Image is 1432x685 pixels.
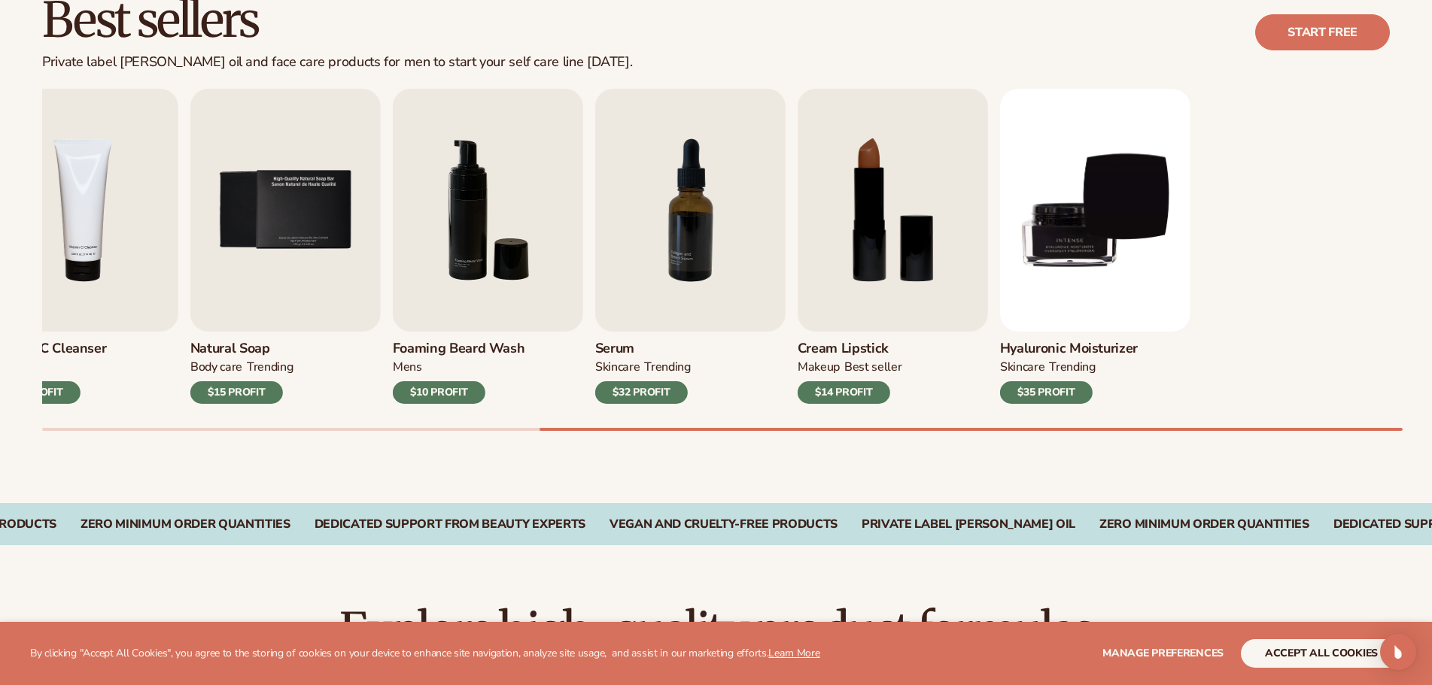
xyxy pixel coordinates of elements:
div: Private label [PERSON_NAME] oil and face care products for men to start your self care line [DATE]. [42,54,632,71]
div: TRENDING [1049,359,1095,375]
div: $15 PROFIT [190,381,283,404]
div: Zero Minimum Order QuantitieS [1099,517,1309,532]
span: Manage preferences [1102,646,1224,660]
a: 9 / 9 [1000,89,1190,404]
h3: Serum [595,341,691,357]
div: TRENDING [644,359,690,375]
h2: Explore high-quality product formulas [42,605,1390,656]
a: Start free [1255,14,1390,50]
h3: Cream Lipstick [798,341,902,357]
a: 7 / 9 [595,89,786,404]
div: Open Intercom Messenger [1380,634,1416,670]
h3: Hyaluronic moisturizer [1000,341,1138,357]
div: mens [393,359,422,375]
h3: Natural Soap [190,341,293,357]
div: TRENDING [247,359,293,375]
div: $14 PROFIT [798,381,890,404]
div: DEDICATED SUPPORT FROM BEAUTY EXPERTS [315,517,585,532]
div: SKINCARE [595,359,640,375]
div: Vegan and Cruelty-Free Products [610,517,838,532]
div: BODY Care [190,359,242,375]
div: ZERO MINIMUM ORDER QUANTITIES [81,517,290,532]
button: Manage preferences [1102,639,1224,668]
a: 5 / 9 [190,89,381,404]
p: By clicking "Accept All Cookies", you agree to the storing of cookies on your device to enhance s... [30,647,820,660]
div: $32 PROFIT [595,381,688,404]
div: $35 PROFIT [1000,381,1093,404]
a: 8 / 9 [798,89,988,404]
div: Private Label [PERSON_NAME] oil [862,517,1075,532]
a: 6 / 9 [393,89,583,404]
div: $10 PROFIT [393,381,485,404]
div: BEST SELLER [844,359,902,375]
div: MAKEUP [798,359,840,375]
h3: Foaming beard wash [393,341,525,357]
a: Learn More [768,646,819,660]
button: accept all cookies [1241,639,1402,668]
div: SKINCARE [1000,359,1044,375]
